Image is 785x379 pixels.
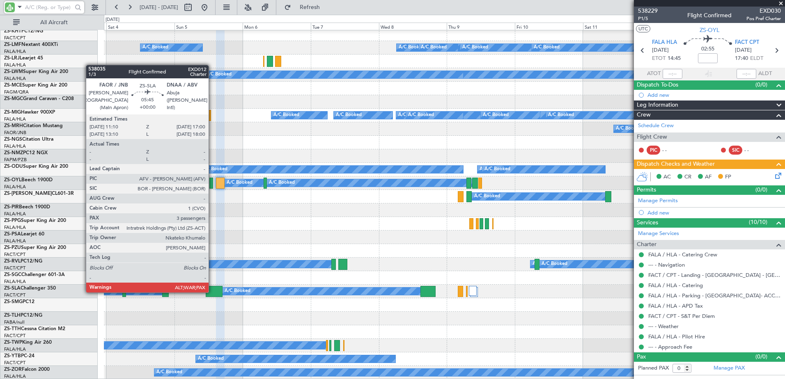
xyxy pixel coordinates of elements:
a: FALA/HLA [4,75,26,82]
span: ZS-RVL [4,259,21,264]
span: ZS-SLA [4,286,21,291]
div: A/C Booked [398,109,424,121]
button: Refresh [280,1,330,14]
a: FALA/HLA [4,116,26,122]
span: CR [684,173,691,181]
a: ZS-LRJLearjet 45 [4,56,43,61]
div: Fri 10 [515,23,583,30]
a: ZS-MGCGrand Caravan - C208 [4,96,74,101]
a: ZS-NGSCitation Ultra [4,137,53,142]
a: FAPM/PZB [4,157,27,163]
a: ZS-TWPKing Air 260 [4,340,52,345]
a: ZS-LMFNextant 400XTi [4,42,58,47]
a: ZS-ODUSuper King Air 200 [4,164,68,169]
div: A/C Booked [206,68,232,81]
a: --- - Weather [648,323,679,330]
div: A/C Booked [480,163,505,176]
span: (0/0) [755,80,767,89]
a: ZS-NMZPC12 NGX [4,151,48,155]
span: ZS-SMG [4,299,23,304]
a: ZS-PIRBeech 1900D [4,205,50,210]
span: 538229 [638,7,658,15]
div: A/C Unavailable [533,258,567,270]
a: FALA/HLA [4,211,26,217]
span: 02:55 [701,45,714,53]
span: Charter [637,240,656,249]
div: A/C Booked [142,41,168,54]
span: FP [725,173,731,181]
span: ZS-LRJ [4,56,20,61]
a: FACT/CPT [4,35,25,41]
a: ZS-TLHPC12/NG [4,313,42,318]
a: FALA/HLA [4,184,26,190]
div: A/C Booked [548,109,574,121]
div: A/C Booked [227,177,252,189]
a: FAGM/QRA [4,89,29,95]
a: ZS-RVLPC12/NG [4,259,42,264]
a: FACT/CPT [4,265,25,271]
span: Dispatch Checks and Weather [637,160,715,169]
a: FACT / CPT - Landing - [GEOGRAPHIC_DATA] - [GEOGRAPHIC_DATA] International FACT / CPT [648,272,781,279]
span: ZS-YTB [4,354,21,358]
input: --:-- [663,69,682,79]
a: --- - Approach Fee [648,343,692,350]
a: FACT/CPT [4,360,25,366]
div: A/C Booked [483,109,509,121]
a: FALA / HLA - Pilot Hire [648,333,705,340]
span: 14:45 [668,55,681,63]
a: ZS-YTBPC-24 [4,354,34,358]
span: ZS-MGC [4,96,23,101]
a: ZS-PSALearjet 60 [4,232,44,237]
span: ZS-LWM [4,69,23,74]
div: A/C Booked [534,41,560,54]
a: ZS-PZUSuper King Air 200 [4,245,66,250]
span: ATOT [647,70,661,78]
span: Leg Information [637,100,678,110]
a: Schedule Crew [638,122,674,130]
div: A/C Booked [474,190,500,203]
a: Manage PAX [714,364,745,372]
div: A/C Booked [616,123,642,135]
a: FALA/HLA [4,346,26,352]
div: A/C Booked [399,41,425,54]
span: FACT CPT [735,39,759,47]
span: Dispatch To-Dos [637,80,678,90]
a: ZS-SGCChallenger 601-3A [4,272,65,277]
div: A/C Booked [273,109,299,121]
span: ZS-PZU [4,245,21,250]
span: ZS-MCE [4,83,22,88]
span: ZS-OYL [700,26,719,34]
a: --- - Navigation [648,261,685,268]
a: FALA / HLA - Catering Crew [648,251,717,258]
span: [DATE] [735,46,752,55]
span: ZS-PPG [4,218,21,223]
span: P1/5 [638,15,658,22]
div: A/C Booked [462,41,488,54]
span: All Aircraft [21,20,87,25]
a: FALA/HLA [4,143,26,149]
a: ZS-SMGPC12 [4,299,34,304]
div: Sat 4 [106,23,174,30]
a: ZS-ZORFalcon 2000 [4,367,50,372]
div: A/C Booked [542,258,567,270]
a: ZS-[PERSON_NAME]CL601-3R [4,191,74,196]
a: FALA / HLA - APD Tax [648,302,703,309]
input: A/C (Reg. or Type) [25,1,72,14]
a: FALA/HLA [4,224,26,231]
span: 17:40 [735,55,748,63]
div: A/C Booked [336,109,362,121]
span: ZS-TTH [4,326,21,331]
span: ZS-KHT [4,29,21,34]
div: A/C Booked [156,366,182,379]
div: Flight Confirmed [687,11,732,20]
a: FALA / HLA - Catering [648,282,703,289]
span: FALA HLA [652,39,677,47]
span: (0/0) [755,185,767,194]
span: AC [663,173,671,181]
a: ZS-OYLBeech 1900D [4,178,53,183]
span: (0/0) [755,352,767,361]
span: ZS-OYL [4,178,21,183]
div: Sat 11 [583,23,651,30]
span: AF [705,173,712,181]
a: FALA/HLA [4,48,26,55]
